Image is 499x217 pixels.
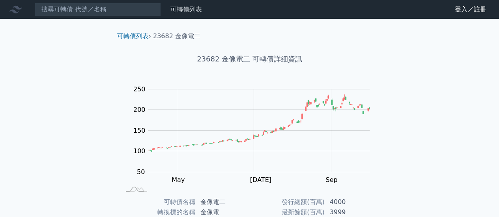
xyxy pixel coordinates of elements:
tspan: 150 [133,127,146,134]
td: 4000 [325,197,379,207]
tspan: Sep [325,176,337,184]
input: 搜尋可轉債 代號／名稱 [35,3,161,16]
tspan: 50 [137,168,145,176]
a: 可轉債列表 [117,32,149,40]
td: 發行總額(百萬) [250,197,325,207]
tspan: [DATE] [250,176,271,184]
h1: 23682 金像電二 可轉債詳細資訊 [111,54,389,65]
iframe: Chat Widget [460,179,499,217]
tspan: 250 [133,85,146,93]
a: 可轉債列表 [170,6,202,13]
div: 聊天小工具 [460,179,499,217]
li: 23682 金像電二 [153,32,200,41]
tspan: 200 [133,106,146,113]
a: 登入／註冊 [449,3,493,16]
li: › [117,32,151,41]
g: Chart [129,85,381,200]
tspan: May [172,176,185,184]
td: 金像電二 [196,197,250,207]
tspan: 100 [133,147,146,155]
td: 可轉債名稱 [120,197,196,207]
